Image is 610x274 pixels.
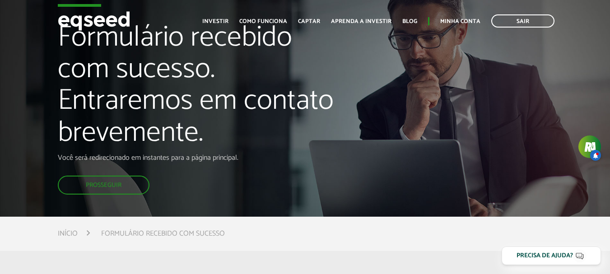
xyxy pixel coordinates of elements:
li: Formulário recebido com sucesso [101,228,225,240]
a: Aprenda a investir [331,19,391,24]
a: Captar [298,19,320,24]
img: EqSeed [58,9,130,33]
p: Você será redirecionado em instantes para a página principal. [58,153,349,162]
a: Blog [402,19,417,24]
a: Início [58,230,78,237]
a: Minha conta [440,19,480,24]
a: Como funciona [239,19,287,24]
a: Investir [202,19,228,24]
h1: Formulário recebido com sucesso. Entraremos em contato brevemente. [58,22,349,154]
a: Prosseguir [58,176,149,195]
a: Sair [491,14,554,28]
